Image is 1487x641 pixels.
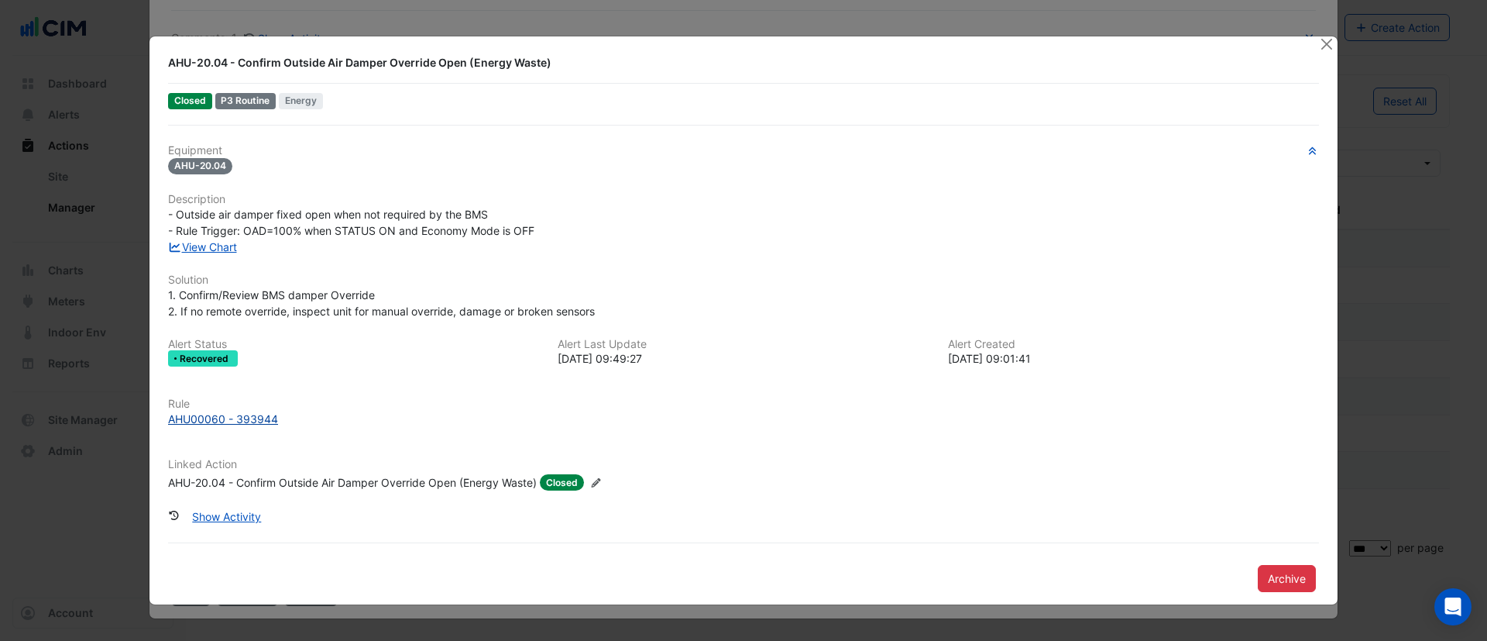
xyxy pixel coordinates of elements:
h6: Description [168,193,1319,206]
h6: Rule [168,398,1319,411]
fa-icon: Edit Linked Action [590,477,602,489]
div: P3 Routine [215,93,276,109]
span: 1. Confirm/Review BMS damper Override 2. If no remote override, inspect unit for manual override,... [168,288,595,318]
button: Show Activity [182,503,271,530]
div: AHU-20.04 - Confirm Outside Air Damper Override Open (Energy Waste) [168,474,537,491]
div: AHU00060 - 393944 [168,411,278,427]
button: Archive [1258,565,1316,592]
h6: Alert Created [948,338,1319,351]
span: Recovered [180,354,232,364]
h6: Alert Status [168,338,539,351]
h6: Alert Last Update [558,338,929,351]
div: Open Intercom Messenger [1434,588,1472,625]
div: [DATE] 09:49:27 [558,350,929,367]
h6: Solution [168,274,1319,287]
span: Closed [168,93,212,109]
h6: Linked Action [168,458,1319,471]
h6: Equipment [168,144,1319,157]
span: Energy [279,93,323,109]
div: [DATE] 09:01:41 [948,350,1319,367]
span: AHU-20.04 [168,158,232,174]
a: AHU00060 - 393944 [168,411,1319,427]
div: AHU-20.04 - Confirm Outside Air Damper Override Open (Energy Waste) [168,55,1300,71]
span: - Outside air damper fixed open when not required by the BMS - Rule Trigger: OAD=100% when STATUS... [168,208,534,237]
a: View Chart [168,240,237,253]
span: Closed [540,474,584,491]
button: Close [1318,36,1334,53]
